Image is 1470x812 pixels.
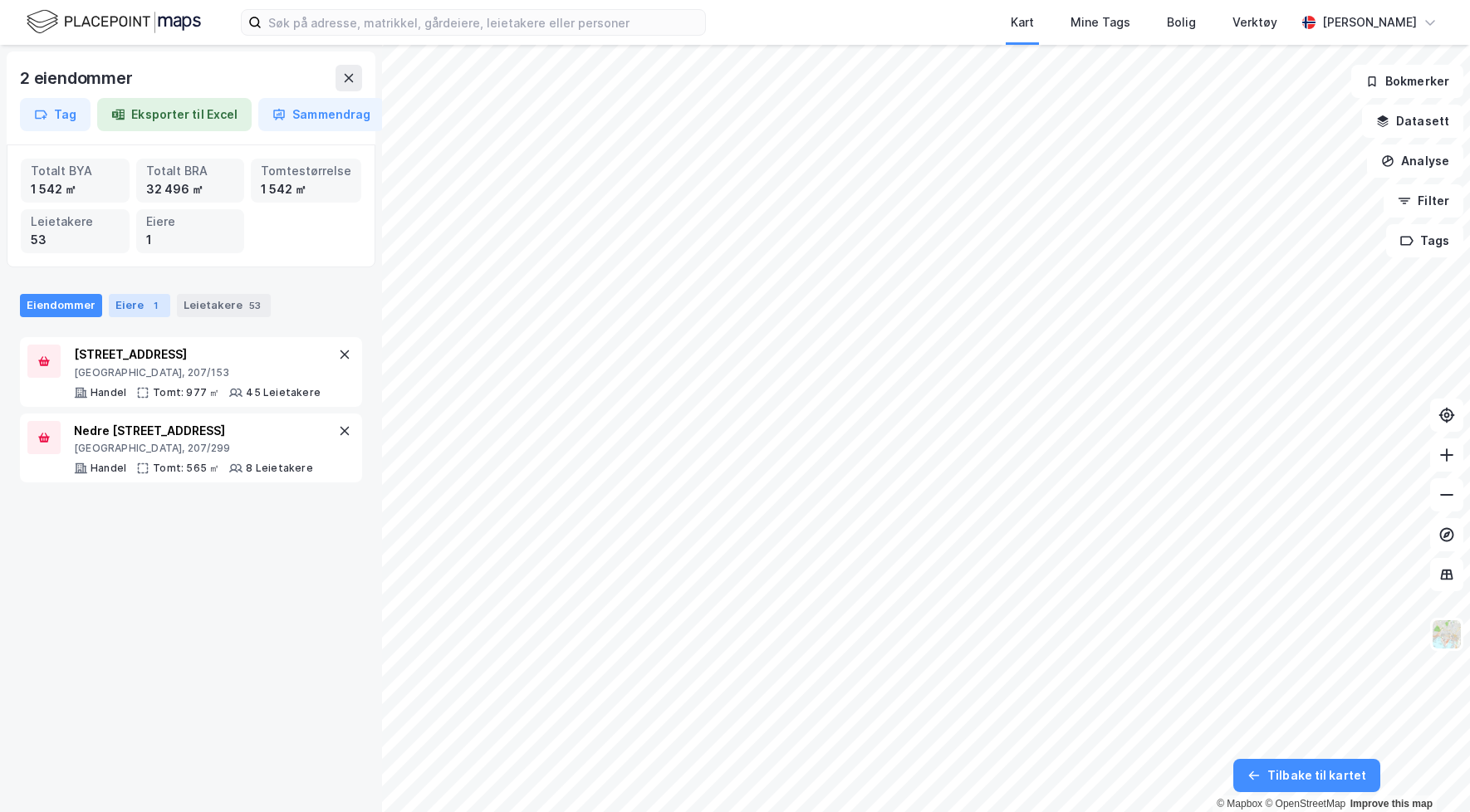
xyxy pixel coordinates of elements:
[74,442,313,455] div: [GEOGRAPHIC_DATA], 207/299
[1387,732,1470,812] iframe: Chat Widget
[1071,12,1130,32] div: Mine Tags
[1232,12,1277,32] div: Verktøy
[31,162,120,180] div: Totalt BYA
[27,7,201,37] img: logo.f888ab2527a4732fd821a326f86c7f29.svg
[91,386,126,399] div: Handel
[20,98,91,131] button: Tag
[1387,732,1470,812] div: Kontrollprogram for chat
[262,10,705,35] input: Søk på adresse, matrikkel, gårdeiere, leietakere eller personer
[74,421,313,441] div: Nedre [STREET_ADDRESS]
[261,180,351,198] div: 1 542 ㎡
[1362,105,1463,138] button: Datasett
[1431,619,1463,650] img: Z
[1167,12,1196,32] div: Bolig
[1233,759,1380,792] button: Tilbake til kartet
[1386,224,1463,257] button: Tags
[20,65,136,91] div: 2 eiendommer
[246,297,264,314] div: 53
[146,162,235,180] div: Totalt BRA
[261,162,351,180] div: Tomtestørrelse
[1384,184,1463,218] button: Filter
[153,462,219,475] div: Tomt: 565 ㎡
[177,294,271,317] div: Leietakere
[1350,798,1433,810] a: Improve this map
[20,294,102,317] div: Eiendommer
[1217,798,1262,810] a: Mapbox
[31,213,120,231] div: Leietakere
[1351,65,1463,98] button: Bokmerker
[1011,12,1034,32] div: Kart
[109,294,170,317] div: Eiere
[31,231,120,249] div: 53
[97,98,252,131] button: Eksporter til Excel
[153,386,219,399] div: Tomt: 977 ㎡
[246,462,312,475] div: 8 Leietakere
[258,98,385,131] button: Sammendrag
[1265,798,1345,810] a: OpenStreetMap
[91,462,126,475] div: Handel
[74,366,321,379] div: [GEOGRAPHIC_DATA], 207/153
[31,180,120,198] div: 1 542 ㎡
[246,386,321,399] div: 45 Leietakere
[147,297,164,314] div: 1
[146,231,235,249] div: 1
[74,345,321,364] div: [STREET_ADDRESS]
[1322,12,1417,32] div: [PERSON_NAME]
[1367,144,1463,178] button: Analyse
[146,213,235,231] div: Eiere
[146,180,235,198] div: 32 496 ㎡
